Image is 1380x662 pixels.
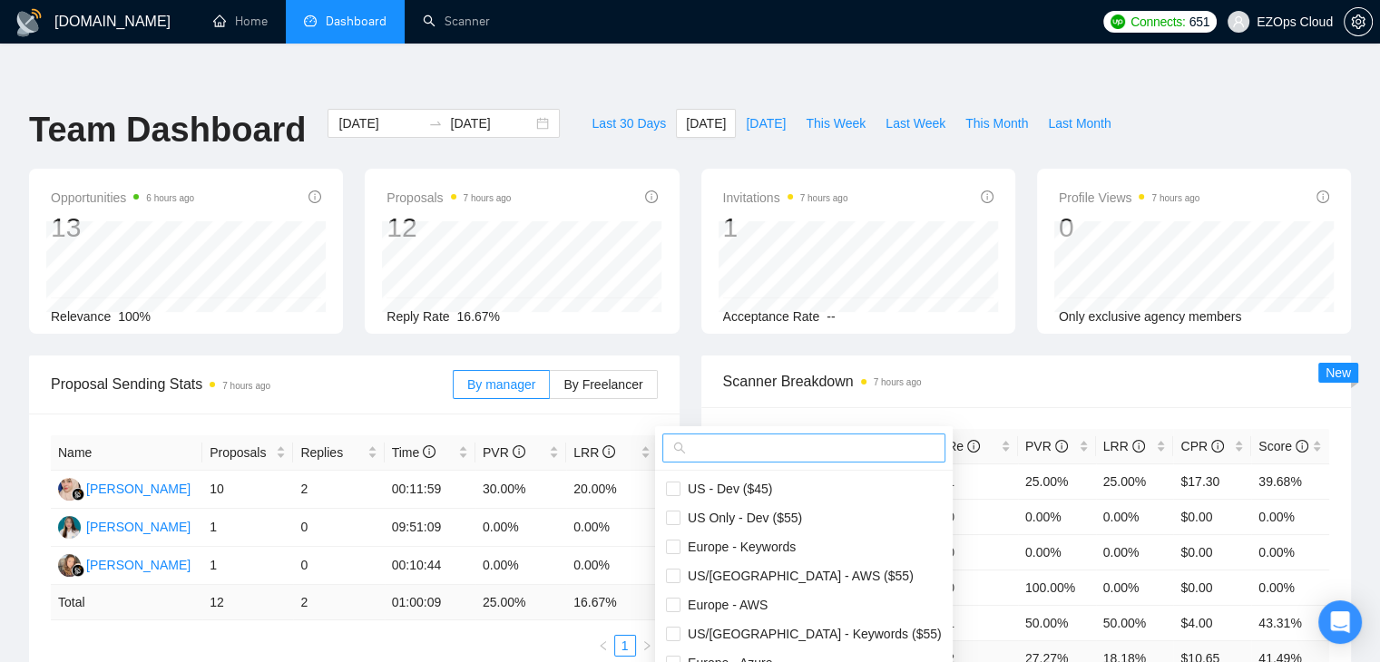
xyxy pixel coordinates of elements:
span: Last Month [1048,113,1111,133]
span: Score [1258,439,1307,453]
td: 0.00% [1251,499,1329,534]
span: By manager [467,377,535,392]
span: dashboard [304,15,317,27]
td: 0.00% [566,509,657,547]
td: 09:51:09 [385,509,475,547]
span: This Month [965,113,1028,133]
div: 0 [1059,210,1200,245]
td: 2 [293,585,384,620]
button: [DATE] [736,109,796,138]
img: NK [58,554,81,577]
td: 0 [940,570,1018,605]
span: info-circle [1211,440,1224,453]
span: LRR [573,445,615,460]
span: Relevance [51,309,111,324]
td: 25.00% [1096,463,1174,499]
td: 30.00% [475,471,566,509]
span: info-circle [967,440,980,453]
span: swap-right [428,116,443,131]
span: CPR [1180,439,1223,453]
span: left [598,640,609,651]
td: 0.00% [1251,534,1329,570]
td: 50.00% [1096,605,1174,640]
a: 1 [615,636,635,656]
td: 0 [940,534,1018,570]
td: Total [51,585,202,620]
span: 16.67% [457,309,500,324]
span: Europe - Keywords [680,540,796,554]
td: 0.00% [1018,534,1096,570]
span: Replies [300,443,363,462]
button: setting [1344,7,1373,36]
a: NK[PERSON_NAME] [58,557,191,571]
span: info-circle [513,445,525,458]
button: Last Month [1038,109,1121,138]
span: Proposal Sending Stats [51,373,453,395]
span: Dashboard [326,14,387,29]
span: 651 [1189,12,1209,32]
span: Last Week [886,113,945,133]
td: $0.00 [1173,499,1251,534]
td: $0.00 [1173,570,1251,605]
div: 1 [723,210,848,245]
td: 0.00% [1096,499,1174,534]
span: US - Dev ($45) [680,482,772,496]
th: Name [51,435,202,471]
div: [PERSON_NAME] [86,555,191,575]
td: 0 [293,509,384,547]
span: info-circle [308,190,321,203]
input: End date [450,113,533,133]
td: $17.30 [1173,463,1251,499]
span: right [641,640,652,651]
span: Reply Rate [387,309,449,324]
span: info-circle [981,190,993,203]
span: Proposals [210,443,272,462]
span: Invitations [723,187,848,209]
span: user [1232,15,1245,28]
span: Profile Views [1059,187,1200,209]
td: 43.31% [1251,605,1329,640]
img: gigradar-bm.png [72,564,84,577]
td: 0.00% [1096,570,1174,605]
span: PVR [483,445,525,460]
div: 13 [51,210,194,245]
time: 7 hours ago [800,193,848,203]
span: Re [947,439,980,453]
td: 50.00% [1018,605,1096,640]
td: 25.00% [1018,463,1096,499]
span: US Only - Dev ($55) [680,511,802,525]
img: upwork-logo.png [1111,15,1125,29]
span: info-circle [1316,190,1329,203]
li: 1 [614,635,636,657]
img: gigradar-bm.png [72,488,84,501]
th: Proposals [202,435,293,471]
span: By Freelancer [563,377,642,392]
td: 12 [202,585,293,620]
time: 7 hours ago [222,381,270,391]
td: 0.00% [1018,499,1096,534]
div: [PERSON_NAME] [86,479,191,499]
button: right [636,635,658,657]
span: Time [392,445,436,460]
time: 7 hours ago [464,193,512,203]
li: Next Page [636,635,658,657]
img: logo [15,8,44,37]
h1: Team Dashboard [29,109,306,151]
button: Last 30 Days [582,109,676,138]
td: $0.00 [1173,534,1251,570]
td: 1 [202,547,293,585]
span: US/[GEOGRAPHIC_DATA] - AWS ($55) [680,569,914,583]
td: 20.00% [566,471,657,509]
input: Start date [338,113,421,133]
td: 01:00:09 [385,585,475,620]
span: Europe - AWS [680,598,768,612]
li: Previous Page [592,635,614,657]
td: 10 [202,471,293,509]
td: 16.67 % [566,585,657,620]
span: search [673,442,686,454]
button: Last Week [876,109,955,138]
a: TA[PERSON_NAME] [58,519,191,533]
td: 1 [940,463,1018,499]
button: [DATE] [676,109,736,138]
td: 25.00 % [475,585,566,620]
